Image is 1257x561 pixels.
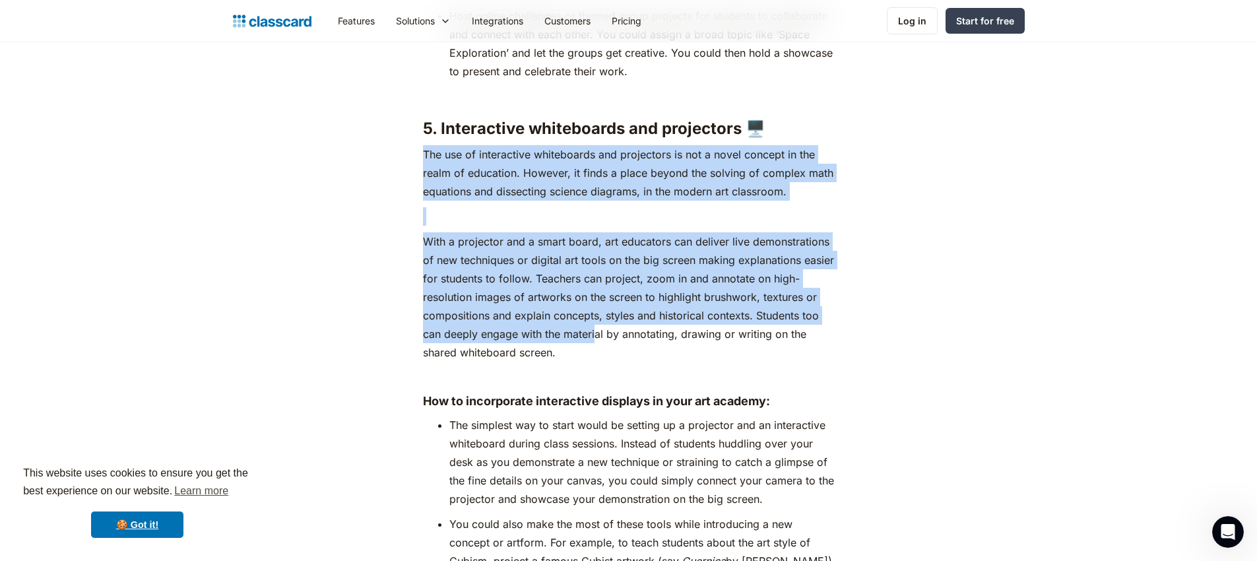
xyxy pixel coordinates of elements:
a: dismiss cookie message [91,511,183,538]
a: learn more about cookies [172,481,230,501]
div: Start for free [956,14,1014,28]
p: The use of interactive whiteboards and projectors is not a novel concept in the realm of educatio... [423,145,834,201]
p: With a projector and a smart board, art educators can deliver live demonstrations of new techniqu... [423,232,834,362]
a: Pricing [601,6,652,36]
p: ‍ [423,87,834,106]
p: ‍ [423,368,834,387]
a: Customers [534,6,601,36]
div: Solutions [396,14,435,28]
span: This website uses cookies to ensure you get the best experience on our website. [23,465,251,501]
div: Solutions [385,6,461,36]
p: ‍ [423,207,834,226]
a: Start for free [946,8,1025,34]
a: Integrations [461,6,534,36]
a: Log in [887,7,938,34]
a: home [233,12,311,30]
strong: How to incorporate interactive displays in your art academy: [423,394,770,408]
div: Log in [898,14,926,28]
a: Features [327,6,385,36]
strong: 5. Interactive whiteboards and projectors 🖥️ [423,119,765,138]
li: The simplest way to start would be setting up a projector and an interactive whiteboard during cl... [449,416,834,508]
div: cookieconsent [11,453,264,550]
li: Host online challenges or themed group projects for students to collaborate and connect with each... [449,7,834,81]
iframe: Intercom live chat [1212,516,1244,548]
